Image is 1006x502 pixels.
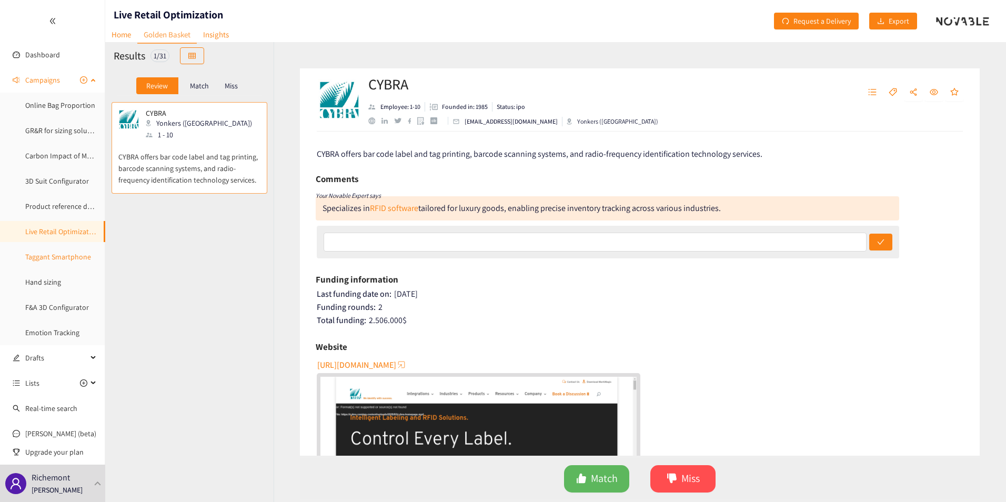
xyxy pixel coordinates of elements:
[681,470,700,487] span: Miss
[317,302,964,313] div: 2
[591,470,618,487] span: Match
[150,49,169,62] div: 1 / 31
[868,88,877,97] span: unordered-list
[877,17,884,26] span: download
[950,88,959,97] span: star
[25,202,113,211] a: Product reference detection
[889,88,897,97] span: tag
[877,238,884,247] span: check
[316,171,358,187] h6: Comments
[381,118,394,124] a: linkedin
[317,315,964,326] div: 2.506.000 $
[930,88,938,97] span: eye
[442,102,488,112] p: Founded in: 1985
[782,17,789,26] span: redo
[49,17,56,25] span: double-left
[146,109,252,117] p: CYBRA
[32,471,70,484] p: Richemont
[909,88,918,97] span: share-alt
[883,84,902,101] button: tag
[13,379,20,387] span: unordered-list
[317,148,762,159] span: CYBRA offers bar code label and tag printing, barcode scanning systems, and radio-frequency ident...
[25,69,60,91] span: Campaigns
[190,82,209,90] p: Match
[25,101,95,110] a: Online Bag Proportion
[9,477,22,490] span: user
[323,203,721,214] div: Specializes in tailored for luxury goods, enabling precise inventory tracking across various indu...
[317,315,366,326] span: Total funding:
[180,47,204,64] button: table
[146,117,258,129] div: Yonkers ([GEOGRAPHIC_DATA])
[430,117,444,124] a: crunchbase
[25,404,77,413] a: Real-time search
[317,288,391,299] span: Last funding date on:
[13,448,20,456] span: trophy
[924,84,943,101] button: eye
[953,451,1006,502] iframe: Chat Widget
[497,102,525,112] p: Status: ipo
[667,473,677,485] span: dislike
[25,328,79,337] a: Emotion Tracking
[408,118,418,124] a: facebook
[317,302,376,313] span: Funding rounds:
[13,76,20,84] span: sound
[465,117,558,126] p: [EMAIL_ADDRESS][DOMAIN_NAME]
[114,48,145,63] h2: Results
[869,234,892,250] button: check
[25,151,136,160] a: Carbon Impact of Media Campaigns
[945,84,964,101] button: star
[25,50,60,59] a: Dashboard
[25,176,89,186] a: 3D Suit Configurator
[564,465,629,493] button: likeMatch
[425,102,492,112] li: Founded in year
[25,429,96,438] a: [PERSON_NAME] (beta)
[316,272,398,287] h6: Funding information
[25,227,99,236] a: Live Retail Optimization
[368,102,425,112] li: Employees
[492,102,525,112] li: Status
[32,484,83,496] p: [PERSON_NAME]
[793,15,851,27] span: Request a Delivery
[318,79,360,121] img: Company Logo
[869,13,917,29] button: downloadExport
[576,473,587,485] span: like
[137,26,197,44] a: Golden Basket
[863,84,882,101] button: unordered-list
[105,26,137,43] a: Home
[380,102,420,112] p: Employee: 1-10
[146,129,258,140] div: 1 - 10
[25,373,39,394] span: Lists
[25,252,91,262] a: Taggant Smartphone
[25,277,61,287] a: Hand sizing
[316,339,347,355] h6: Website
[25,303,89,312] a: F&A 3D Configurator
[25,126,100,135] a: GR&R for sizing solution
[370,203,418,214] a: RFID software
[80,76,87,84] span: plus-circle
[317,358,396,372] span: [URL][DOMAIN_NAME]
[25,347,87,368] span: Drafts
[114,7,223,22] h1: Live Retail Optimization
[417,117,430,125] a: google maps
[904,84,923,101] button: share-alt
[225,82,238,90] p: Miss
[146,82,168,90] p: Review
[80,379,87,387] span: plus-circle
[118,140,260,186] p: CYBRA offers bar code label and tag printing, barcode scanning systems, and radio-frequency ident...
[188,52,196,61] span: table
[316,192,381,199] i: Your Novable Expert says
[889,15,909,27] span: Export
[118,109,139,130] img: Snapshot of the company's website
[25,441,97,463] span: Upgrade your plan
[197,26,235,43] a: Insights
[650,465,716,493] button: dislikeMiss
[368,117,381,124] a: website
[368,74,658,95] h2: CYBRA
[567,117,658,126] div: Yonkers ([GEOGRAPHIC_DATA])
[13,354,20,362] span: edit
[394,118,407,123] a: twitter
[317,289,964,299] div: [DATE]
[317,356,407,373] button: [URL][DOMAIN_NAME]
[774,13,859,29] button: redoRequest a Delivery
